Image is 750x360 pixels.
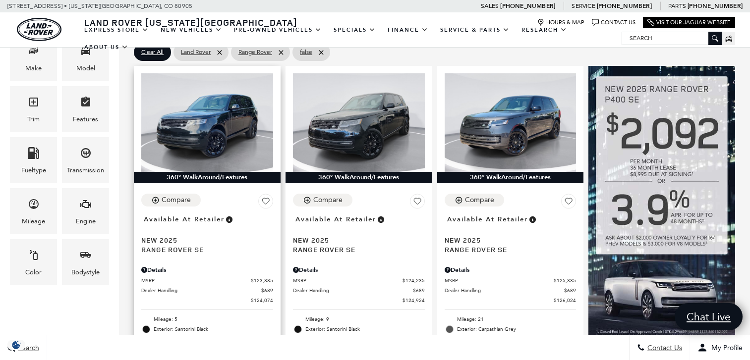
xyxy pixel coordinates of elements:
[154,324,273,334] span: Exterior: Santorini Black
[690,335,750,360] button: Open user profile menu
[62,86,109,132] div: FeaturesFeatures
[78,21,622,56] nav: Main Navigation
[293,212,425,254] a: Available at RetailerNew 2025Range Rover SE
[28,145,40,165] span: Fueltype
[528,214,537,225] span: Vehicle is in stock and ready for immediate delivery. Due to demand, availability is subject to c...
[62,35,109,81] div: ModelModel
[141,287,273,294] a: Dealer Handling $689
[445,212,577,254] a: Available at RetailerNew 2025Range Rover SE
[445,287,565,294] span: Dealer Handling
[516,21,573,39] a: Research
[17,18,61,41] img: Land Rover
[162,196,191,205] div: Compare
[434,21,516,39] a: Service & Parts
[10,239,57,285] div: ColorColor
[141,235,266,245] span: New 2025
[155,21,228,39] a: New Vehicles
[445,194,504,206] button: Compare Vehicle
[313,196,343,205] div: Compare
[258,194,273,212] button: Save Vehicle
[141,265,273,274] div: Pricing Details - Range Rover SE
[293,287,425,294] a: Dealer Handling $689
[293,194,352,206] button: Compare Vehicle
[67,165,104,176] div: Transmission
[403,297,425,304] span: $124,924
[141,297,273,304] a: $124,074
[22,216,45,227] div: Mileage
[592,19,635,26] a: Contact Us
[403,277,425,284] span: $124,235
[80,145,92,165] span: Transmission
[21,165,46,176] div: Fueltype
[293,277,425,284] a: MSRP $124,235
[481,2,499,9] span: Sales
[564,287,576,294] span: $689
[437,172,584,183] div: 360° WalkAround/Features
[445,277,577,284] a: MSRP $125,335
[141,287,261,294] span: Dealer Handling
[62,137,109,183] div: TransmissionTransmission
[445,277,554,284] span: MSRP
[251,277,273,284] span: $123,385
[141,277,273,284] a: MSRP $123,385
[141,194,201,206] button: Compare Vehicle
[28,247,40,267] span: Color
[293,265,425,274] div: Pricing Details - Range Rover SE
[293,245,417,254] span: Range Rover SE
[25,267,42,278] div: Color
[597,2,652,10] a: [PHONE_NUMBER]
[28,94,40,114] span: Trim
[141,314,273,324] li: Mileage: 5
[286,172,432,183] div: 360° WalkAround/Features
[457,324,577,334] span: Exterior: Carpathian Grey
[27,114,40,125] div: Trim
[445,245,569,254] span: Range Rover SE
[707,344,743,352] span: My Profile
[413,287,425,294] span: $689
[78,21,155,39] a: EXPRESS STORE
[688,2,743,10] a: [PHONE_NUMBER]
[554,297,576,304] span: $126,024
[445,235,569,245] span: New 2025
[134,172,281,183] div: 360° WalkAround/Features
[80,94,92,114] span: Features
[682,310,736,323] span: Chat Live
[293,277,403,284] span: MSRP
[144,214,225,225] span: Available at Retailer
[445,297,577,304] a: $126,024
[445,287,577,294] a: Dealer Handling $689
[572,2,595,9] span: Service
[376,214,385,225] span: Vehicle is in stock and ready for immediate delivery. Due to demand, availability is subject to c...
[141,73,273,172] img: 2025 LAND ROVER Range Rover SE
[645,344,682,352] span: Contact Us
[305,324,425,334] span: Exterior: Santorini Black
[410,194,425,212] button: Save Vehicle
[447,214,528,225] span: Available at Retailer
[5,340,28,350] img: Opt-Out Icon
[261,287,273,294] span: $689
[382,21,434,39] a: Finance
[17,18,61,41] a: land-rover
[10,137,57,183] div: FueltypeFueltype
[73,114,98,125] div: Features
[10,35,57,81] div: MakeMake
[76,216,96,227] div: Engine
[465,196,494,205] div: Compare
[80,196,92,216] span: Engine
[141,245,266,254] span: Range Rover SE
[554,277,576,284] span: $125,335
[62,188,109,234] div: EngineEngine
[62,239,109,285] div: BodystyleBodystyle
[28,42,40,62] span: Make
[5,340,28,350] section: Click to Open Cookie Consent Modal
[537,19,584,26] a: Hours & Map
[28,196,40,216] span: Mileage
[500,2,555,10] a: [PHONE_NUMBER]
[228,21,328,39] a: Pre-Owned Vehicles
[668,2,686,9] span: Parts
[293,297,425,304] a: $124,924
[76,63,95,74] div: Model
[80,247,92,267] span: Bodystyle
[7,2,192,9] a: [STREET_ADDRESS] • [US_STATE][GEOGRAPHIC_DATA], CO 80905
[445,314,577,324] li: Mileage: 21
